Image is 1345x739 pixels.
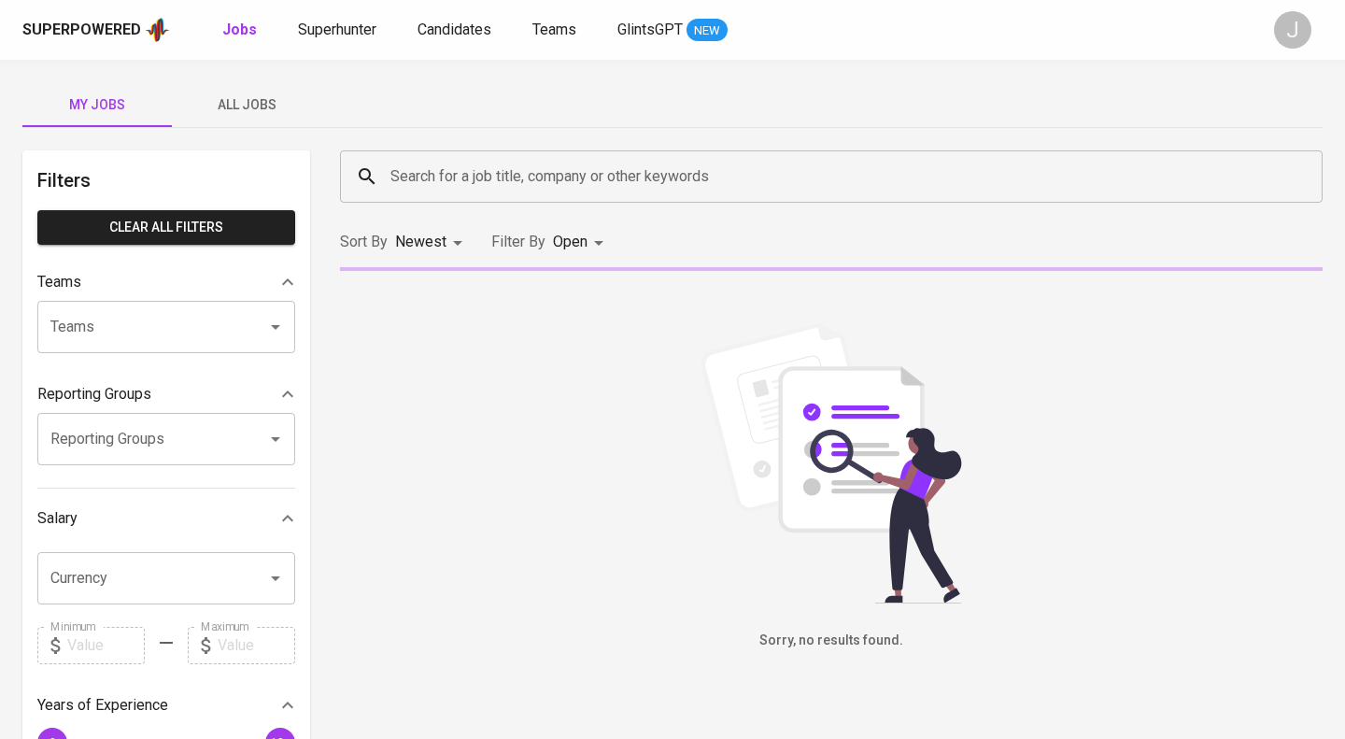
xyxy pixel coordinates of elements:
div: Teams [37,263,295,301]
a: Superhunter [298,19,380,42]
input: Value [67,627,145,664]
p: Reporting Groups [37,383,151,405]
p: Salary [37,507,78,530]
p: Filter By [491,231,545,253]
h6: Sorry, no results found. [340,631,1323,651]
a: Teams [532,19,580,42]
div: Reporting Groups [37,376,295,413]
div: Newest [395,225,469,260]
span: GlintsGPT [617,21,683,38]
img: file_searching.svg [691,323,971,604]
button: Open [262,565,289,591]
a: Jobs [222,19,261,42]
p: Teams [37,271,81,293]
div: Superpowered [22,20,141,41]
input: Value [218,627,295,664]
div: Open [553,225,610,260]
div: Years of Experience [37,687,295,724]
img: app logo [145,16,170,44]
button: Open [262,426,289,452]
p: Sort By [340,231,388,253]
span: My Jobs [34,93,161,117]
span: Open [553,233,588,250]
button: Open [262,314,289,340]
span: All Jobs [183,93,310,117]
span: Clear All filters [52,216,280,239]
h6: Filters [37,165,295,195]
div: Salary [37,500,295,537]
a: Candidates [418,19,495,42]
span: NEW [687,21,728,40]
div: J [1274,11,1311,49]
button: Clear All filters [37,210,295,245]
b: Jobs [222,21,257,38]
a: GlintsGPT NEW [617,19,728,42]
span: Teams [532,21,576,38]
a: Superpoweredapp logo [22,16,170,44]
span: Candidates [418,21,491,38]
span: Superhunter [298,21,376,38]
p: Newest [395,231,446,253]
p: Years of Experience [37,694,168,717]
